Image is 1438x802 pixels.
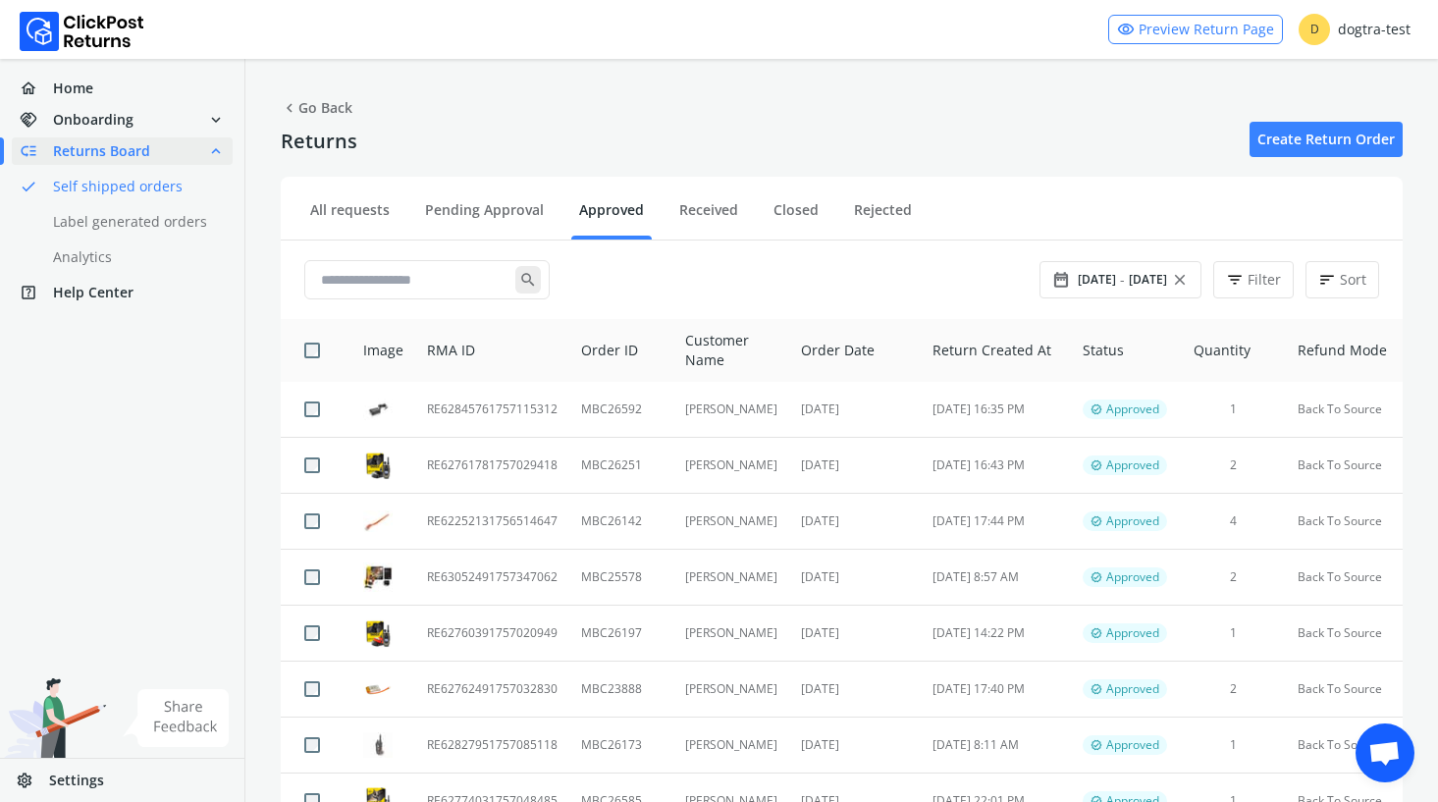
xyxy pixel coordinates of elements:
span: chevron_left [281,94,298,122]
span: expand_less [207,137,225,165]
td: RE63052491757347062 [415,550,569,606]
td: [DATE] 17:40 PM [921,662,1071,718]
span: handshake [20,106,53,134]
button: sortSort [1305,261,1379,298]
td: 1 [1182,718,1285,774]
span: visibility [1117,16,1135,43]
span: filter_list [1226,266,1244,294]
th: RMA ID [415,319,569,382]
div: dogtra-test [1299,14,1411,45]
td: [PERSON_NAME] [673,382,789,438]
span: date_range [1052,266,1070,294]
span: sort [1318,266,1336,294]
span: Approved [1106,737,1159,753]
span: home [20,75,53,102]
span: verified [1091,513,1102,529]
a: Rejected [846,200,920,235]
td: [DATE] [789,550,920,606]
a: Approved [571,200,652,235]
a: help_centerHelp Center [12,279,233,306]
a: Received [671,200,746,235]
td: [DATE] 14:22 PM [921,606,1071,662]
th: Customer Name [673,319,789,382]
td: [PERSON_NAME] [673,438,789,494]
th: Quantity [1182,319,1285,382]
span: verified [1091,401,1102,417]
th: Image [340,319,415,382]
td: [DATE] [789,606,920,662]
h4: Returns [281,130,357,153]
td: 2 [1182,662,1285,718]
td: [DATE] 16:35 PM [921,382,1071,438]
td: [DATE] [789,718,920,774]
td: RE62760391757020949 [415,606,569,662]
td: [DATE] 8:57 AM [921,550,1071,606]
td: MBC26142 [569,494,673,550]
td: [PERSON_NAME] [673,718,789,774]
td: MBC25578 [569,550,673,606]
td: RE62762491757032830 [415,662,569,718]
span: Onboarding [53,110,133,130]
td: 1 [1182,606,1285,662]
span: low_priority [20,137,53,165]
td: 4 [1182,494,1285,550]
td: 2 [1182,550,1285,606]
td: MBC26251 [569,438,673,494]
span: [DATE] [1078,272,1116,288]
th: Status [1071,319,1182,382]
img: Logo [20,12,144,51]
td: RE62252131756514647 [415,494,569,550]
span: Approved [1106,681,1159,697]
a: Pending Approval [417,200,552,235]
span: help_center [20,279,53,306]
th: Order ID [569,319,673,382]
span: verified [1091,681,1102,697]
td: [PERSON_NAME] [673,550,789,606]
span: verified [1091,625,1102,641]
td: MBC26592 [569,382,673,438]
img: row_image [363,732,393,758]
span: Approved [1106,457,1159,473]
th: Order Date [789,319,920,382]
span: Approved [1106,569,1159,585]
span: [DATE] [1129,272,1167,288]
span: expand_more [207,106,225,134]
img: row_image [363,510,393,533]
td: Back To Source [1286,606,1403,662]
td: RE62845761757115312 [415,382,569,438]
img: row_image [363,618,393,648]
span: Approved [1106,513,1159,529]
td: Back To Source [1286,662,1403,718]
span: Home [53,79,93,98]
span: verified [1091,457,1102,473]
div: Open chat [1356,723,1414,782]
td: Back To Source [1286,438,1403,494]
th: Return Created At [921,319,1071,382]
td: Back To Source [1286,718,1403,774]
td: MBC26173 [569,718,673,774]
img: row_image [363,451,393,480]
a: Create Return Order [1250,122,1403,157]
td: [PERSON_NAME] [673,662,789,718]
img: share feedback [123,689,230,747]
td: RE62827951757085118 [415,718,569,774]
span: settings [16,767,49,794]
td: [DATE] 16:43 PM [921,438,1071,494]
img: row_image [363,562,393,592]
td: 1 [1182,382,1285,438]
a: All requests [302,200,398,235]
span: close [1171,266,1189,294]
span: D [1299,14,1330,45]
td: Back To Source [1286,494,1403,550]
a: Label generated orders [12,208,256,236]
a: visibilityPreview Return Page [1108,15,1283,44]
td: 2 [1182,438,1285,494]
a: homeHome [12,75,233,102]
span: Help Center [53,283,133,302]
td: MBC26197 [569,606,673,662]
a: doneSelf shipped orders [12,173,256,200]
td: [PERSON_NAME] [673,606,789,662]
td: Back To Source [1286,382,1403,438]
td: [DATE] [789,494,920,550]
a: Closed [766,200,826,235]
